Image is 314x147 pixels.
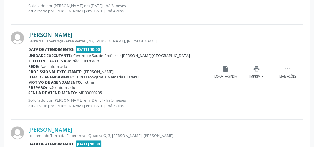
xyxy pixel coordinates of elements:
span: [DATE] 10:00 [76,46,102,53]
span: Não informado [72,58,99,64]
span: Ultrassonografia Mamaria Bilateral [77,74,139,80]
b: Preparo: [28,85,47,90]
div: Imprimir [249,74,263,79]
span: rotina [83,80,94,85]
i: insert_drive_file [222,65,229,72]
span: Não informado [48,85,75,90]
b: Unidade executante: [28,53,72,58]
img: img [11,126,24,139]
span: Centro de Saude Professor [PERSON_NAME][GEOGRAPHIC_DATA] [73,53,190,58]
b: Item de agendamento: [28,74,76,80]
span: Não informado [40,64,67,69]
img: img [11,31,24,44]
b: Telefone da clínica: [28,58,71,64]
span: MD00000205 [78,90,102,96]
a: [PERSON_NAME] [28,126,72,133]
b: Rede: [28,64,39,69]
div: Loteamento Terra da Esperanca - Quadra G, 3, [PERSON_NAME], [PERSON_NAME] [28,133,210,138]
b: Senha de atendimento: [28,90,77,96]
a: [PERSON_NAME] [28,31,72,38]
div: Exportar (PDF) [214,74,237,79]
p: Solicitado por [PERSON_NAME] em [DATE] - há 3 meses Atualizado por [PERSON_NAME] em [DATE] - há 3... [28,98,210,108]
b: Profissional executante: [28,69,83,74]
span: [PERSON_NAME] [84,69,114,74]
i:  [284,65,291,72]
i: print [253,65,260,72]
b: Data de atendimento: [28,141,74,147]
p: Solicitado por [PERSON_NAME] em [DATE] - há 3 meses Atualizado por [PERSON_NAME] em [DATE] - há 4... [28,3,210,14]
div: Mais ações [279,74,296,79]
b: Data de atendimento: [28,47,74,52]
b: Motivo de agendamento: [28,80,82,85]
div: Terra da Esperança -Area Verde I, 13, [PERSON_NAME], [PERSON_NAME] [28,38,210,44]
